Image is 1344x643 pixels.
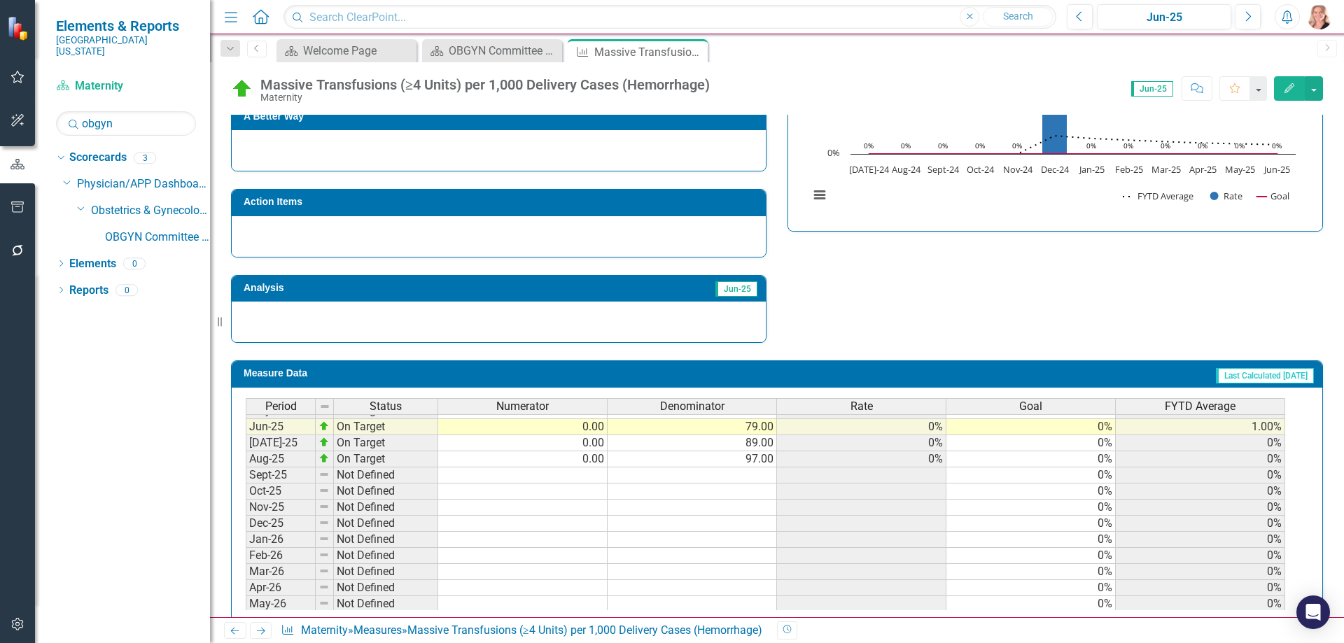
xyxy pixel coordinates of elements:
img: 8DAGhfEEPCf229AAAAAElFTkSuQmCC [318,549,330,560]
td: Not Defined [334,548,438,564]
a: Reports [69,283,108,299]
td: On Target [334,419,438,435]
span: Denominator [660,400,724,413]
a: Maternity [301,623,348,637]
span: Last Calculated [DATE] [1216,368,1314,383]
td: 89.00 [608,435,777,451]
a: Obstetrics & Gynecology [91,203,210,219]
div: Open Intercom Messenger [1296,595,1330,629]
div: Massive Transfusions (≥4 Units) per 1,000 Delivery Cases (Hemorrhage) [260,77,710,92]
img: Tiffany LaCoste [1307,4,1332,29]
img: 8DAGhfEEPCf229AAAAAElFTkSuQmCC [318,517,330,528]
text: 0% [1272,141,1282,150]
span: Rate [850,400,873,413]
td: Nov-25 [246,500,316,516]
g: Goal, series 3 of 3. Line with 12 data points. [867,151,1280,157]
text: 0% [938,141,948,150]
td: 79.00 [608,419,777,435]
div: 0 [115,284,138,296]
img: zOikAAAAAElFTkSuQmCC [318,453,330,464]
td: 0% [1116,564,1285,580]
td: 0% [946,435,1116,451]
td: Not Defined [334,467,438,483]
td: 0% [946,483,1116,500]
td: Not Defined [334,516,438,532]
img: On Target [231,78,253,100]
td: 0% [1116,435,1285,451]
text: Jun-25 [1263,163,1290,176]
a: Scorecards [69,150,127,166]
a: Elements [69,256,116,272]
text: [DATE]-24 [849,163,890,176]
text: Sept-24 [927,163,960,176]
input: Search Below... [56,111,196,136]
button: Show Rate [1210,190,1242,202]
td: 1.00% [1116,419,1285,435]
text: 0% [901,141,911,150]
td: 0% [777,419,946,435]
button: Show Goal [1256,190,1289,202]
text: Nov-24 [1003,163,1033,176]
text: 0% [827,146,840,159]
td: 0% [946,532,1116,548]
a: Measures [353,623,402,637]
td: 0% [946,548,1116,564]
text: Jan-25 [1078,163,1105,176]
div: » » [281,623,766,639]
span: FYTD Average [1165,400,1235,413]
td: 0% [946,564,1116,580]
text: 0% [1161,141,1170,150]
img: 8DAGhfEEPCf229AAAAAElFTkSuQmCC [319,401,330,412]
td: 0% [777,435,946,451]
text: 0% [1012,141,1022,150]
a: OBGYN Committee Dashboard [426,42,559,59]
td: Aug-25 [246,451,316,467]
td: 0% [946,580,1116,596]
td: [DATE]-25 [246,435,316,451]
td: 0% [1116,596,1285,612]
img: zOikAAAAAElFTkSuQmCC [318,437,330,448]
img: 8DAGhfEEPCf229AAAAAElFTkSuQmCC [318,485,330,496]
div: Massive Transfusions (≥4 Units) per 1,000 Delivery Cases (Hemorrhage) [594,43,704,61]
text: Apr-25 [1189,163,1217,176]
td: 0% [1116,532,1285,548]
td: Sept-25 [246,467,316,483]
text: 0% [1086,141,1096,150]
small: [GEOGRAPHIC_DATA][US_STATE] [56,34,196,57]
td: 0.00 [438,435,608,451]
td: 0% [946,596,1116,612]
input: Search ClearPoint... [283,5,1056,29]
button: View chart menu, Chart [810,185,829,205]
text: 0% [975,141,985,150]
td: On Target [334,451,438,467]
td: Oct-25 [246,483,316,500]
text: 0% [1235,141,1245,150]
button: Jun-25 [1097,4,1231,29]
td: 0.00 [438,419,608,435]
td: Not Defined [334,596,438,612]
text: Dec-24 [1041,163,1070,176]
button: Show FYTD Average [1123,190,1195,202]
td: Feb-26 [246,548,316,564]
h3: A Better Way [244,111,759,122]
td: Jan-26 [246,532,316,548]
td: 0% [1116,548,1285,564]
td: Mar-26 [246,564,316,580]
td: Dec-25 [246,516,316,532]
td: 0.00 [438,451,608,467]
text: Aug-24 [892,163,921,176]
img: 8DAGhfEEPCf229AAAAAElFTkSuQmCC [318,501,330,512]
a: Physician/APP Dashboards [77,176,210,192]
text: May-25 [1225,163,1255,176]
img: zOikAAAAAElFTkSuQmCC [318,421,330,432]
text: 0% [864,141,874,150]
span: Search [1003,10,1033,22]
a: OBGYN Committee Dashboard [105,229,210,246]
span: Jun-25 [1131,81,1173,97]
img: 8DAGhfEEPCf229AAAAAElFTkSuQmCC [318,565,330,577]
text: 0% [1123,141,1133,150]
span: Numerator [496,400,549,413]
text: 0% [1198,141,1207,150]
img: 8DAGhfEEPCf229AAAAAElFTkSuQmCC [318,533,330,544]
